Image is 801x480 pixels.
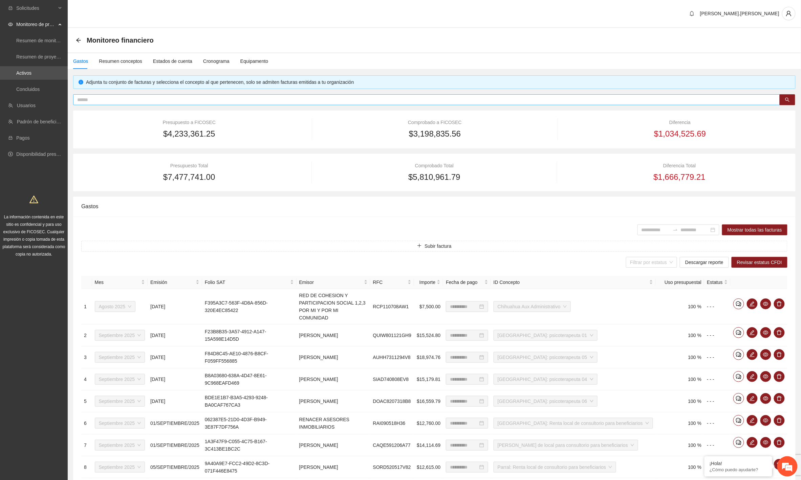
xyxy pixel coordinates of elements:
[297,412,370,434] td: RENACER ASESORES INMOBILIARIOS
[99,440,141,450] span: Septiembre 2025
[16,54,89,59] a: Resumen de proyectos aprobados
[16,70,31,76] a: Activos
[572,162,787,169] div: Diferencia Total
[747,330,757,335] span: edit
[654,127,706,140] span: $1,034,525.69
[202,276,297,289] th: Folio SAT
[760,415,771,426] button: eye
[760,371,771,382] button: eye
[733,327,744,338] button: comment
[733,437,744,448] button: comment
[297,434,370,456] td: [PERSON_NAME]
[656,412,705,434] td: 100 %
[111,3,127,20] div: Minimizar ventana de chat en vivo
[774,437,785,448] button: delete
[737,259,782,266] span: Revisar estatus CFDI
[747,440,757,445] span: edit
[163,171,215,184] span: $7,477,741.00
[774,418,784,423] span: delete
[774,327,785,338] button: delete
[734,440,744,445] span: comment
[774,440,784,445] span: delete
[408,171,460,184] span: $5,810,961.79
[733,371,744,382] button: comment
[734,374,744,379] span: comment
[81,119,297,126] div: Presupuesto a FICOSEC
[81,162,297,169] div: Presupuesto Total
[297,276,370,289] th: Emisor
[297,390,370,412] td: [PERSON_NAME]
[734,352,744,357] span: comment
[747,415,758,426] button: edit
[774,393,785,404] button: delete
[99,352,141,362] span: Septiembre 2025
[81,456,92,478] td: 8
[370,434,414,456] td: CAQE591206A77
[498,374,593,384] span: Chihuahua: psicoterapeuta 04
[774,462,784,467] span: delete
[747,349,758,360] button: edit
[370,412,414,434] td: RAI090518H36
[747,418,757,423] span: edit
[733,349,744,360] button: comment
[148,276,202,289] th: Emisión
[774,374,784,379] span: delete
[710,461,767,466] div: ¡Hola!
[774,349,785,360] button: delete
[370,276,414,289] th: RFC
[417,279,435,286] span: Importe
[148,456,202,478] td: 05/SEPTIEMBRE/2025
[687,11,697,16] span: bell
[774,352,784,357] span: delete
[443,276,491,289] th: Fecha de pago
[99,418,141,428] span: Septiembre 2025
[654,171,706,184] span: $1,666,779.21
[673,227,678,233] span: swap-right
[370,289,414,325] td: RCP110708AW1
[656,456,705,478] td: 100 %
[760,349,771,360] button: eye
[704,289,731,325] td: - - -
[710,467,767,472] p: ¿Cómo puedo ayudarte?
[297,368,370,390] td: [PERSON_NAME]
[728,226,782,234] span: Mostrar todas las facturas
[81,241,787,251] button: plusSubir factura
[704,276,731,289] th: Estatus
[704,346,731,368] td: - - -
[150,279,194,286] span: Emisión
[16,18,56,31] span: Monitoreo de proyectos
[747,352,757,357] span: edit
[414,390,443,412] td: $16,559.79
[774,415,785,426] button: delete
[656,276,705,289] th: Uso presupuestal
[81,289,92,325] td: 1
[35,34,114,43] div: Chatee con nosotros ahora
[656,325,705,346] td: 100 %
[326,162,542,169] div: Comprobado Total
[414,289,443,325] td: $7,500.00
[203,57,230,65] div: Cronograma
[79,80,83,85] span: info-circle
[39,90,93,159] span: Estamos en línea.
[446,279,483,286] span: Fecha de pago
[656,390,705,412] td: 100 %
[707,279,723,286] span: Estatus
[81,346,92,368] td: 3
[414,434,443,456] td: $14,114.69
[370,368,414,390] td: SIAD740808EV8
[774,301,784,307] span: delete
[409,127,461,140] span: $3,198,835.56
[16,87,40,92] a: Concluidos
[202,390,297,412] td: BDE1E1B7-B3A5-4293-9248-BA0CAF767CA3
[29,195,38,204] span: warning
[782,10,795,17] span: user
[761,440,771,445] span: eye
[16,38,66,43] a: Resumen de monitoreo
[99,374,141,384] span: Septiembre 2025
[81,325,92,346] td: 2
[704,412,731,434] td: - - -
[761,330,771,335] span: eye
[747,298,758,309] button: edit
[774,396,784,401] span: delete
[704,368,731,390] td: - - -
